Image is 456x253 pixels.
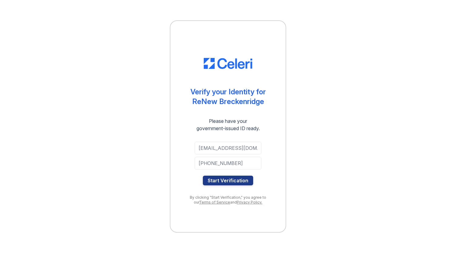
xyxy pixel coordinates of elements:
[237,200,262,204] a: Privacy Policy.
[195,157,261,170] input: Phone
[190,87,266,106] div: Verify your Identity for ReNew Breckenridge
[204,58,252,69] img: CE_Logo_Blue-a8612792a0a2168367f1c8372b55b34899dd931a85d93a1a3d3e32e68fde9ad4.png
[203,176,253,185] button: Start Verification
[199,200,230,204] a: Terms of Service
[183,195,273,205] div: By clicking "Start Verification," you agree to our and
[186,117,271,132] div: Please have your government-issued ID ready.
[195,142,261,154] input: Email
